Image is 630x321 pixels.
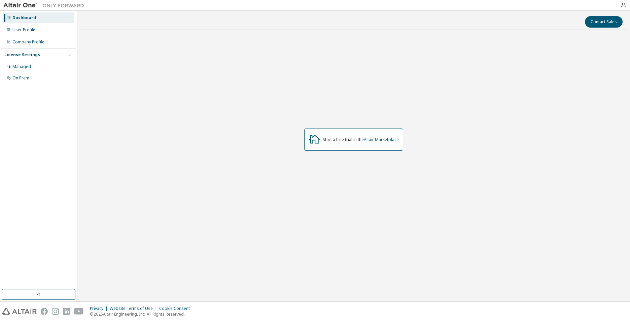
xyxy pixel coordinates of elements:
div: User Profile [12,27,35,33]
div: Dashboard [12,15,36,21]
button: Contact Sales [585,16,623,28]
p: © 2025 Altair Engineering, Inc. All Rights Reserved. [90,311,194,317]
div: Website Terms of Use [110,306,159,311]
div: On Prem [12,75,29,81]
div: Company Profile [12,39,44,45]
div: Cookie Consent [159,306,194,311]
img: facebook.svg [41,308,48,315]
img: linkedin.svg [63,308,70,315]
div: Managed [12,64,31,69]
a: Altair Marketplace [364,137,399,142]
div: License Settings [4,52,40,58]
img: instagram.svg [52,308,59,315]
img: youtube.svg [74,308,84,315]
div: Start a free trial in the [323,137,399,142]
img: Altair One [3,2,87,9]
div: Privacy [90,306,110,311]
img: altair_logo.svg [2,308,37,315]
